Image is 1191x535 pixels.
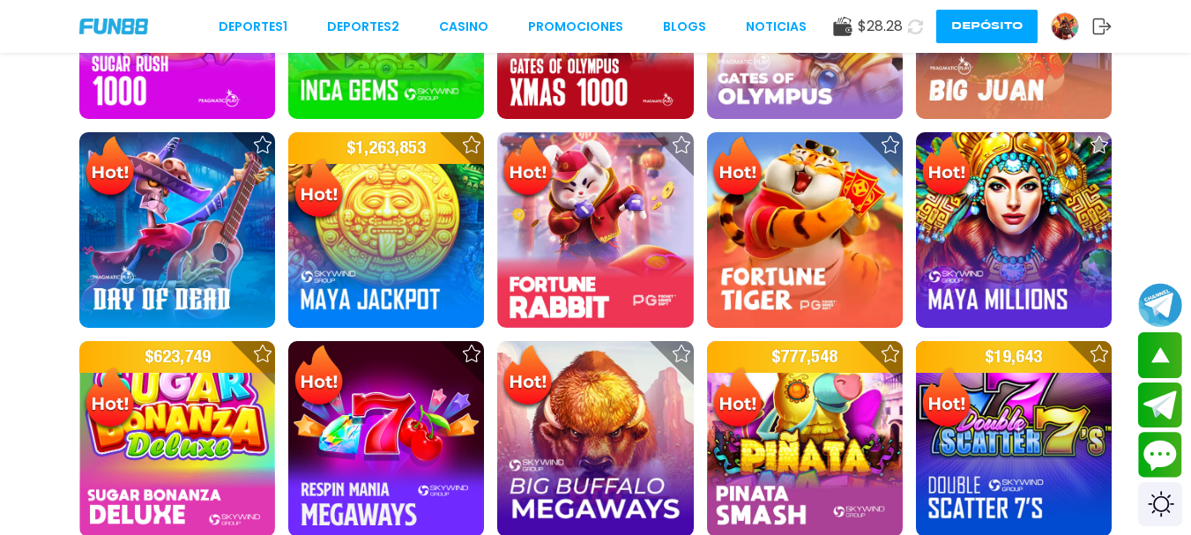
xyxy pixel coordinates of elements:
a: Deportes2 [327,18,399,36]
div: Switch theme [1138,482,1182,526]
button: scroll up [1138,332,1182,378]
button: Depósito [936,10,1038,43]
img: Fortune Tiger [707,132,903,328]
img: Hot [918,365,975,434]
img: Hot [290,343,347,412]
img: Hot [709,365,766,434]
img: Company Logo [79,19,148,33]
img: Maya Jackpot [288,132,484,328]
a: Promociones [528,18,623,36]
img: Avatar [1052,13,1078,40]
img: Hot [81,134,138,203]
img: Hot [709,134,766,203]
button: Join telegram channel [1138,282,1182,328]
p: $ 777,548 [707,341,903,373]
img: Maya Millions [916,132,1112,328]
button: Contact customer service [1138,432,1182,478]
img: Day of Dead [79,132,275,328]
img: Hot [290,156,347,225]
a: Deportes1 [219,18,287,36]
a: Avatar [1051,12,1092,41]
img: Hot [918,134,975,203]
a: BLOGS [663,18,706,36]
img: Hot [81,365,138,434]
p: $ 623,749 [79,341,275,373]
a: NOTICIAS [746,18,807,36]
p: $ 1,263,853 [288,132,484,164]
p: $ 19,643 [916,341,1112,373]
button: Join telegram [1138,383,1182,428]
img: Hot [499,134,556,203]
img: Fortune Rabbit [497,132,693,328]
span: $ 28.28 [858,16,903,37]
a: CASINO [439,18,488,36]
img: Hot [499,343,556,412]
